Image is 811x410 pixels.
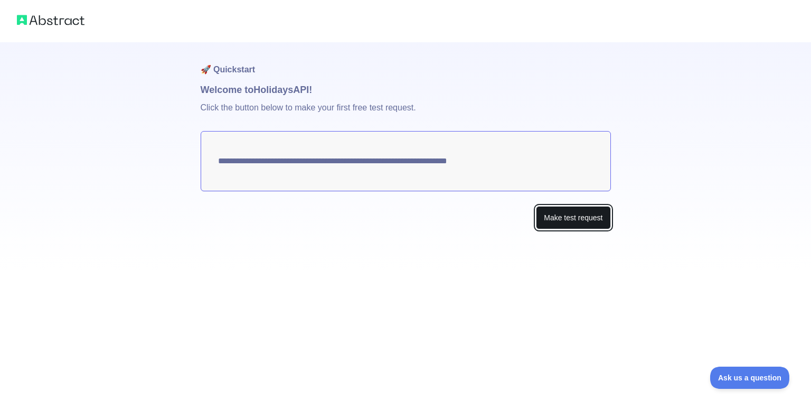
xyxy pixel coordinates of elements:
[201,97,611,131] p: Click the button below to make your first free test request.
[17,13,84,27] img: Abstract logo
[710,367,790,389] iframe: Toggle Customer Support
[536,206,610,230] button: Make test request
[201,42,611,82] h1: 🚀 Quickstart
[201,82,611,97] h1: Welcome to Holidays API!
